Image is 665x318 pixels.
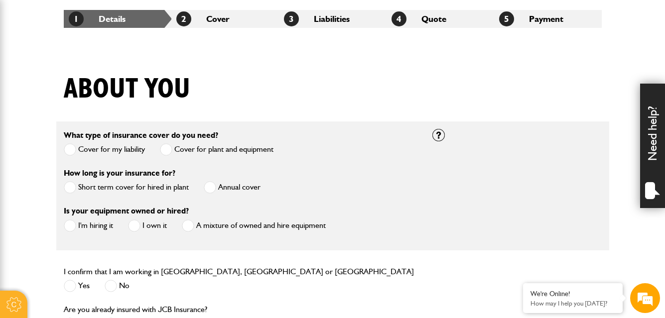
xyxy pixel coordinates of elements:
[64,181,189,194] label: Short term cover for hired in plant
[392,11,406,26] span: 4
[640,84,665,208] div: Need help?
[499,11,514,26] span: 5
[64,268,414,276] label: I confirm that I am working in [GEOGRAPHIC_DATA], [GEOGRAPHIC_DATA] or [GEOGRAPHIC_DATA]
[531,290,615,298] div: We're Online!
[64,73,190,106] h1: About you
[182,219,326,232] label: A mixture of owned and hire equipment
[204,181,261,194] label: Annual cover
[279,10,387,28] li: Liabilities
[64,131,218,139] label: What type of insurance cover do you need?
[176,11,191,26] span: 2
[284,11,299,26] span: 3
[69,11,84,26] span: 1
[160,143,273,156] label: Cover for plant and equipment
[64,207,189,215] label: Is your equipment owned or hired?
[64,10,171,28] li: Details
[64,143,145,156] label: Cover for my liability
[387,10,494,28] li: Quote
[64,219,113,232] label: I'm hiring it
[128,219,167,232] label: I own it
[171,10,279,28] li: Cover
[64,306,207,314] label: Are you already insured with JCB Insurance?
[531,300,615,307] p: How may I help you today?
[105,280,130,292] label: No
[64,169,175,177] label: How long is your insurance for?
[64,280,90,292] label: Yes
[494,10,602,28] li: Payment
